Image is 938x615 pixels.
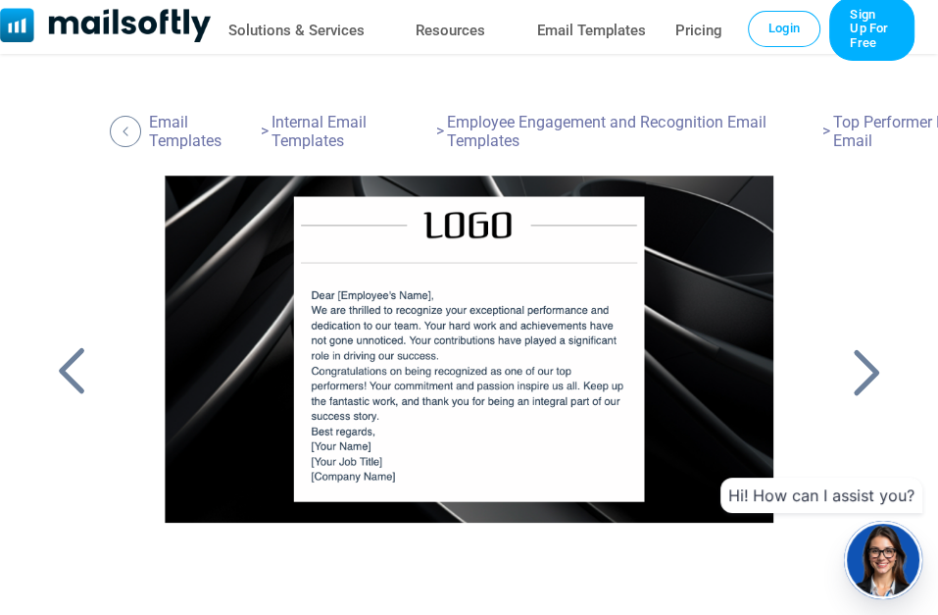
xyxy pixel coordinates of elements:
[447,113,818,150] a: Employee Engagement and Recognition Email Templates
[228,17,365,45] a: Solutions & Services
[537,17,646,45] a: Email Templates
[720,478,922,513] div: Hi! How can I assist you?
[47,346,96,397] a: Back
[110,116,146,147] a: Back
[675,17,722,45] a: Pricing
[842,346,891,397] a: Back
[416,17,485,45] a: Resources
[748,11,820,46] a: Login
[272,113,433,150] a: Internal Email Templates
[149,113,258,150] a: Email Templates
